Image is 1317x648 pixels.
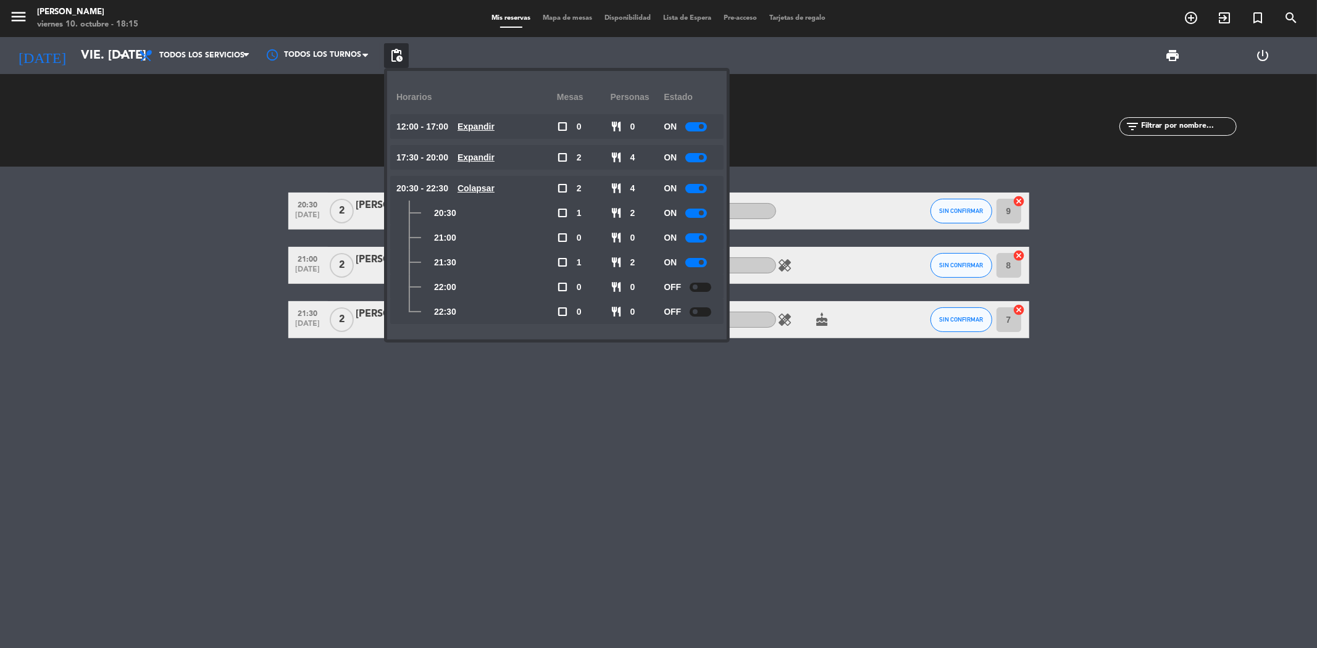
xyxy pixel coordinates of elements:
span: 2 [577,181,582,196]
span: 2 [330,253,354,278]
span: 12:00 - 17:00 [396,120,448,134]
div: personas [611,80,664,114]
i: power_settings_new [1255,48,1270,63]
span: 0 [577,280,582,294]
span: Lista de Espera [657,15,717,22]
span: 22:30 [434,305,456,319]
span: Reserva especial [1241,7,1274,28]
span: check_box_outline_blank [557,257,568,268]
span: check_box_outline_blank [557,232,568,243]
i: cake [815,312,830,327]
span: Tarjetas de regalo [763,15,832,22]
span: 0 [577,120,582,134]
span: SIN CONFIRMAR [939,316,983,323]
i: cancel [1013,304,1026,316]
i: filter_list [1126,119,1140,134]
i: add_circle_outline [1184,10,1198,25]
button: SIN CONFIRMAR [930,199,992,223]
button: menu [9,7,28,30]
span: pending_actions [389,48,404,63]
span: check_box_outline_blank [557,281,568,293]
span: 1 [577,255,582,270]
span: SIN CONFIRMAR [939,262,983,268]
i: healing [778,312,793,327]
span: 4 [630,181,635,196]
span: SIN CONFIRMAR [939,207,983,214]
i: cancel [1013,195,1026,207]
span: restaurant [611,152,622,163]
div: Estado [664,80,717,114]
span: Mis reservas [485,15,537,22]
span: 1 [577,206,582,220]
div: viernes 10. octubre - 18:15 [37,19,138,31]
span: check_box_outline_blank [557,183,568,194]
div: Horarios [396,80,557,114]
span: 21:00 [434,231,456,245]
u: Colapsar [458,183,495,193]
span: BUSCAR [1274,7,1308,28]
div: [PERSON_NAME] [356,306,461,322]
input: Filtrar por nombre... [1140,120,1236,133]
span: 20:30 [293,197,324,211]
button: SIN CONFIRMAR [930,307,992,332]
span: Pre-acceso [717,15,763,22]
div: Mesas [557,80,611,114]
i: exit_to_app [1217,10,1232,25]
span: 0 [630,231,635,245]
i: turned_in_not [1250,10,1265,25]
span: Todos los servicios [159,51,245,60]
span: [DATE] [293,211,324,225]
button: SIN CONFIRMAR [930,253,992,278]
span: check_box_outline_blank [557,152,568,163]
span: 2 [577,151,582,165]
span: 0 [630,120,635,134]
span: restaurant [611,281,622,293]
span: check_box_outline_blank [557,121,568,132]
i: search [1284,10,1298,25]
span: WALK IN [1208,7,1241,28]
span: ON [664,231,677,245]
u: Expandir [458,152,495,162]
span: 2 [630,206,635,220]
span: 21:00 [293,251,324,265]
span: 20:30 [434,206,456,220]
span: ON [664,151,677,165]
i: arrow_drop_down [115,48,130,63]
span: 4 [630,151,635,165]
span: 22:00 [434,280,456,294]
u: Expandir [458,122,495,131]
span: restaurant [611,121,622,132]
span: OFF [664,305,681,319]
span: 2 [630,255,635,270]
span: 2 [330,307,354,332]
i: cancel [1013,249,1026,262]
span: 21:30 [293,305,324,320]
span: 17:30 - 20:00 [396,151,448,165]
span: 0 [577,231,582,245]
span: check_box_outline_blank [557,306,568,317]
span: ON [664,255,677,270]
span: Disponibilidad [598,15,657,22]
span: ON [664,206,677,220]
span: 0 [630,280,635,294]
span: restaurant [611,232,622,243]
span: 20:30 - 22:30 [396,181,448,196]
span: [DATE] [293,320,324,334]
div: [PERSON_NAME] [356,197,461,214]
i: healing [778,258,793,273]
i: [DATE] [9,42,75,69]
span: check_box_outline_blank [557,207,568,218]
span: RESERVAR MESA [1174,7,1208,28]
span: [DATE] [293,265,324,280]
span: 0 [577,305,582,319]
div: [PERSON_NAME] [37,6,138,19]
span: 2 [330,199,354,223]
span: restaurant [611,257,622,268]
i: menu [9,7,28,26]
span: 21:30 [434,255,456,270]
span: restaurant [611,306,622,317]
div: [PERSON_NAME] [356,252,461,268]
span: print [1166,48,1181,63]
span: ON [664,181,677,196]
span: 0 [630,305,635,319]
